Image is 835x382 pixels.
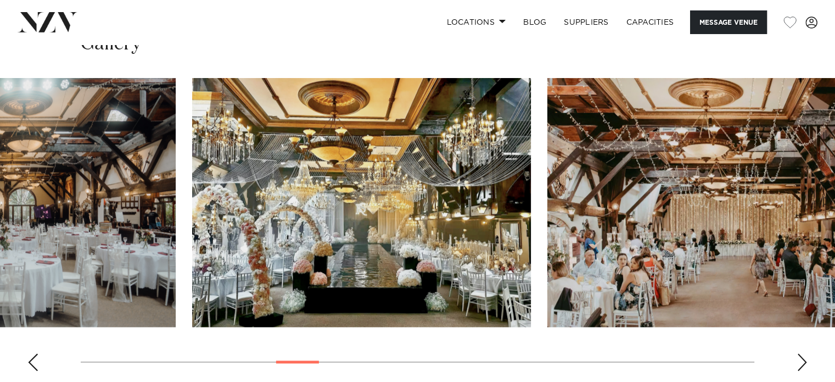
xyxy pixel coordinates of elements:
[618,10,683,34] a: Capacities
[555,10,617,34] a: SUPPLIERS
[690,10,767,34] button: Message Venue
[438,10,514,34] a: Locations
[192,78,531,327] swiper-slide: 10 / 30
[18,12,77,32] img: nzv-logo.png
[514,10,555,34] a: BLOG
